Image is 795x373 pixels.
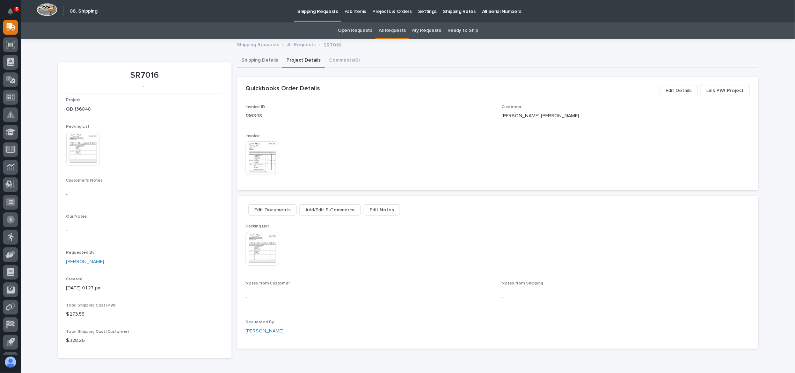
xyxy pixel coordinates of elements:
[246,320,274,324] span: Requested By
[447,22,478,39] a: Ready to Ship
[364,204,400,216] button: Edit Notes
[502,294,750,301] p: -
[707,86,744,95] span: Link PWI Project
[237,54,282,68] button: Shipping Details
[66,106,223,113] p: QB 136848
[66,337,223,344] p: $ 328.26
[66,330,129,334] span: Total Shipping Cost (Customer)
[282,54,325,68] button: Project Details
[299,204,361,216] button: Add/Edit E-Commerce
[66,178,103,183] span: Customer's Notes
[66,251,95,255] span: Requested By
[66,227,223,234] p: -
[338,22,372,39] a: Open Requests
[502,281,544,286] span: Notes from Shipping
[412,22,441,39] a: My Requests
[502,112,750,120] p: [PERSON_NAME] [PERSON_NAME]
[660,85,698,96] button: Edit Details
[246,134,260,138] span: Invoice
[66,70,223,80] p: SR7016
[246,105,265,109] span: Invoice ID
[246,294,494,301] p: -
[502,105,522,109] span: Customer
[66,98,81,102] span: Project
[37,3,57,16] img: Workspace Logo
[66,303,117,308] span: Total Shipping Cost (PWI)
[66,191,223,198] p: -
[254,206,291,214] span: Edit Documents
[237,40,279,48] a: Shipping Requests
[15,7,18,12] p: 5
[66,83,220,89] p: -
[379,22,406,39] a: All Requests
[370,206,394,214] span: Edit Notes
[246,281,290,286] span: Notes from Customer
[248,204,297,216] button: Edit Documents
[701,85,750,96] button: Link PWI Project
[246,328,284,335] a: [PERSON_NAME]
[246,112,494,120] p: 136848
[246,224,269,228] span: Packing List
[66,214,87,219] span: Our Notes
[66,258,104,266] a: [PERSON_NAME]
[305,206,355,214] span: Add/Edit E-Commerce
[70,8,97,14] h2: 06. Shipping
[325,54,364,68] button: Comments (6)
[287,40,316,48] a: All Requests
[66,311,223,318] p: $ 273.55
[9,8,18,20] div: Notifications5
[66,284,223,292] p: [DATE] 01:27 pm
[323,41,341,48] p: SR7016
[666,86,692,95] span: Edit Details
[3,355,18,370] button: users-avatar
[3,4,18,19] button: Notifications
[66,125,90,129] span: Packing List
[66,277,83,281] span: Created
[246,85,320,93] h2: Quickbooks Order Details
